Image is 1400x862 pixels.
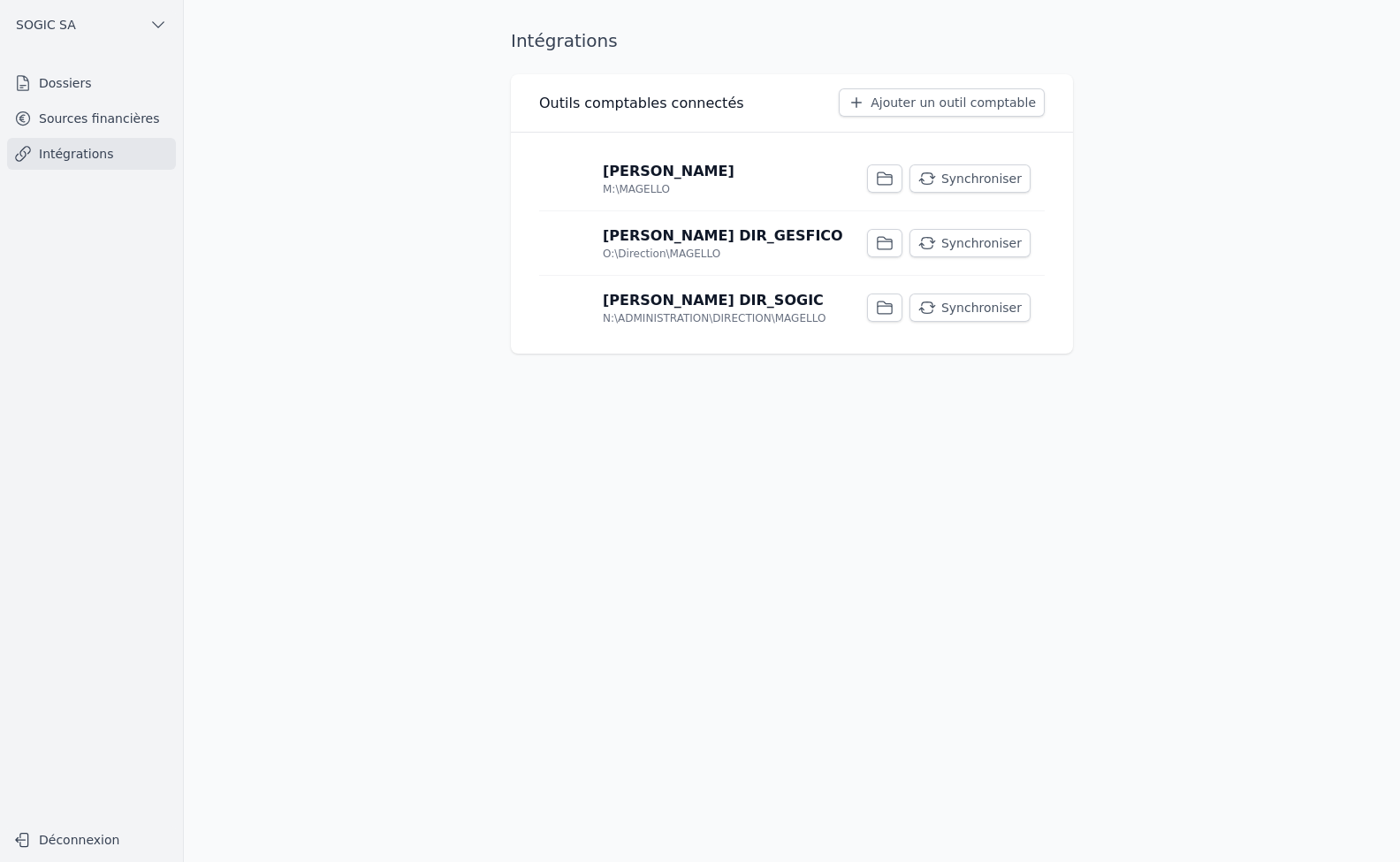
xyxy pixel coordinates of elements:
p: N:\ADMINISTRATION\DIRECTION\MAGELLO [603,311,826,325]
p: [PERSON_NAME] DIR_SOGIC [603,290,824,311]
button: SOGIC SA [7,11,176,39]
button: Synchroniser [909,294,1031,322]
h1: Intégrations [511,28,618,53]
span: SOGIC SA [16,16,76,34]
p: [PERSON_NAME] [603,161,734,182]
a: [PERSON_NAME] DIR_GESFICO O:\Direction\MAGELLO Synchroniser [539,211,1045,275]
a: [PERSON_NAME] DIR_SOGIC N:\ADMINISTRATION\DIRECTION\MAGELLO Synchroniser [539,276,1045,339]
p: M:\MAGELLO [603,182,670,196]
a: [PERSON_NAME] M:\MAGELLO Synchroniser [539,147,1045,210]
button: Synchroniser [909,164,1031,193]
button: Ajouter un outil comptable [839,88,1045,117]
p: O:\Direction\MAGELLO [603,247,720,261]
p: [PERSON_NAME] DIR_GESFICO [603,225,843,247]
a: Intégrations [7,138,176,170]
a: Dossiers [7,67,176,99]
button: Déconnexion [7,826,176,854]
button: Synchroniser [909,229,1031,257]
a: Sources financières [7,103,176,134]
h3: Outils comptables connectés [539,93,744,114]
